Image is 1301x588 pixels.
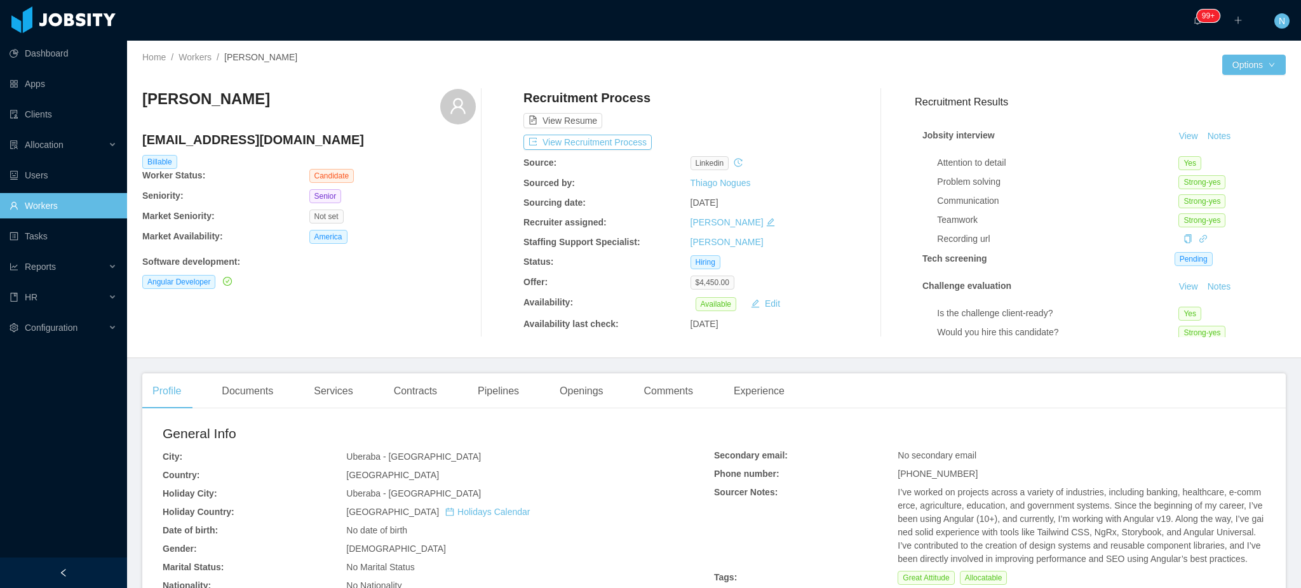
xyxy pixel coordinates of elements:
[937,175,1178,189] div: Problem solving
[1175,131,1203,141] a: View
[691,178,751,188] a: Thiago Nogues
[346,451,481,462] span: Uberaba - [GEOGRAPHIC_DATA]
[1175,252,1213,266] span: Pending
[724,373,795,409] div: Experience
[445,507,454,516] i: icon: calendar
[1234,16,1243,25] i: icon: plus
[179,52,212,62] a: Workers
[346,488,481,498] span: Uberaba - [GEOGRAPHIC_DATA]
[10,224,117,249] a: icon: profileTasks
[714,572,737,582] b: Tags:
[1222,55,1286,75] button: Optionsicon: down
[960,571,1008,585] span: Allocatable
[691,237,764,247] a: [PERSON_NAME]
[1183,234,1192,243] i: icon: copy
[1178,213,1225,227] span: Strong-yes
[163,488,217,498] b: Holiday City:
[142,190,184,201] b: Seniority:
[142,155,177,169] span: Billable
[25,262,56,272] span: Reports
[10,71,117,97] a: icon: appstoreApps
[523,116,602,126] a: icon: file-textView Resume
[714,469,779,479] b: Phone number:
[898,571,954,585] span: Great Attitude
[922,253,987,264] strong: Tech screening
[10,140,18,149] i: icon: solution
[523,113,602,128] button: icon: file-textView Resume
[10,323,18,332] i: icon: setting
[10,262,18,271] i: icon: line-chart
[223,277,232,286] i: icon: check-circle
[25,323,78,333] span: Configuration
[309,169,354,183] span: Candidate
[1203,279,1236,295] button: Notes
[309,230,347,244] span: America
[523,217,607,227] b: Recruiter assigned:
[346,544,446,554] span: [DEMOGRAPHIC_DATA]
[25,292,37,302] span: HR
[224,52,297,62] span: [PERSON_NAME]
[937,194,1178,208] div: Communication
[1199,234,1208,244] a: icon: link
[937,307,1178,320] div: Is the challenge client-ready?
[523,137,652,147] a: icon: exportView Recruitment Process
[142,231,223,241] b: Market Availability:
[898,469,978,479] span: [PHONE_NUMBER]
[898,487,1265,564] span: I’ve worked on projects across a variety of industries, including banking, healthcare, e-commerce...
[346,507,530,517] span: [GEOGRAPHIC_DATA]
[217,52,219,62] span: /
[523,257,553,267] b: Status:
[142,170,205,180] b: Worker Status:
[304,373,363,409] div: Services
[163,544,197,554] b: Gender:
[691,217,764,227] a: [PERSON_NAME]
[212,373,283,409] div: Documents
[445,507,530,517] a: icon: calendarHolidays Calendar
[523,319,619,329] b: Availability last check:
[734,158,743,167] i: icon: history
[691,197,718,208] span: [DATE]
[449,97,467,115] i: icon: user
[937,232,1178,246] div: Recording url
[523,237,640,247] b: Staffing Support Specialist:
[25,140,64,150] span: Allocation
[1197,10,1220,22] sup: 1661
[523,135,652,150] button: icon: exportView Recruitment Process
[346,562,414,572] span: No Marital Status
[523,157,556,168] b: Source:
[937,156,1178,170] div: Attention to detail
[922,130,995,140] strong: Jobsity interview
[523,197,586,208] b: Sourcing date:
[171,52,173,62] span: /
[163,470,199,480] b: Country:
[1178,326,1225,340] span: Strong-yes
[10,193,117,218] a: icon: userWorkers
[1279,13,1285,29] span: N
[142,131,476,149] h4: [EMAIL_ADDRESS][DOMAIN_NAME]
[163,507,234,517] b: Holiday Country:
[1183,232,1192,246] div: Copy
[691,255,720,269] span: Hiring
[714,450,788,460] b: Secondary email:
[10,41,117,66] a: icon: pie-chartDashboard
[142,89,270,109] h3: [PERSON_NAME]
[10,163,117,188] a: icon: robotUsers
[163,451,182,462] b: City:
[346,470,439,480] span: [GEOGRAPHIC_DATA]
[1199,234,1208,243] i: icon: link
[1203,129,1236,144] button: Notes
[634,373,703,409] div: Comments
[163,424,714,444] h2: General Info
[384,373,447,409] div: Contracts
[1178,307,1201,321] span: Yes
[523,178,575,188] b: Sourced by:
[691,156,729,170] span: linkedin
[691,319,718,329] span: [DATE]
[142,257,240,267] b: Software development :
[1193,16,1202,25] i: icon: bell
[1178,194,1225,208] span: Strong-yes
[746,296,785,311] button: icon: editEdit
[220,276,232,286] a: icon: check-circle
[523,297,573,307] b: Availability:
[766,218,775,227] i: icon: edit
